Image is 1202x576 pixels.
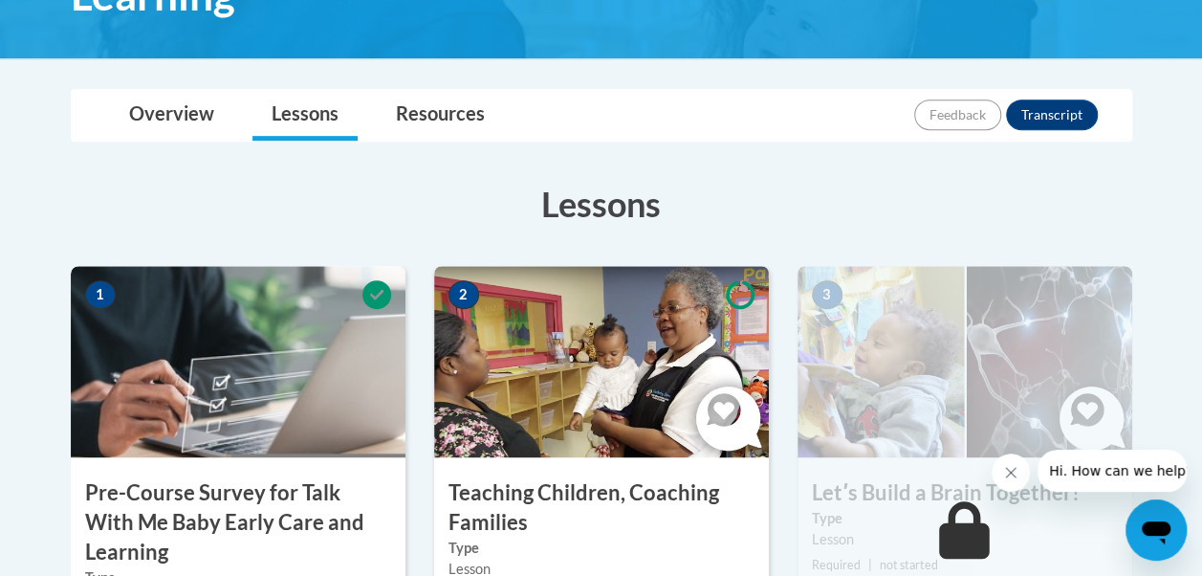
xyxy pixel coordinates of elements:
[914,100,1001,130] button: Feedback
[812,280,842,309] span: 3
[448,280,479,309] span: 2
[812,529,1118,550] div: Lesson
[798,478,1132,508] h3: Letʹs Build a Brain Together!
[1126,499,1187,561] iframe: Button to launch messaging window
[434,478,769,538] h3: Teaching Children, Coaching Families
[1006,100,1098,130] button: Transcript
[434,266,769,457] img: Course Image
[71,478,405,566] h3: Pre-Course Survey for Talk With Me Baby Early Care and Learning
[85,280,116,309] span: 1
[812,508,1118,529] label: Type
[812,558,861,572] span: Required
[110,90,233,141] a: Overview
[448,538,754,559] label: Type
[1038,450,1187,492] iframe: Message from company
[798,266,1132,457] img: Course Image
[71,266,405,457] img: Course Image
[868,558,872,572] span: |
[377,90,504,141] a: Resources
[880,558,938,572] span: not started
[992,454,1030,492] iframe: Close message
[71,180,1132,228] h3: Lessons
[252,90,358,141] a: Lessons
[11,13,155,29] span: Hi. How can we help?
